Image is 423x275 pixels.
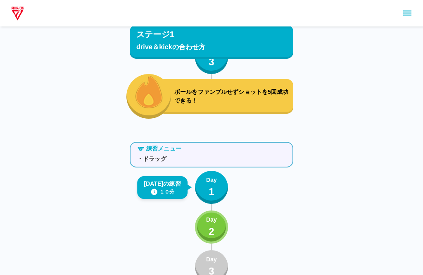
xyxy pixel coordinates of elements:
[159,188,174,196] p: １０分
[400,6,414,20] button: sidemenu
[135,74,163,108] img: fire_icon
[10,5,25,22] img: dummy
[174,88,290,105] p: ボールをファンブルせずショットを5回成功できる！
[136,28,174,41] p: ステージ1
[195,210,228,244] button: Day2
[137,155,286,163] p: ・ドラッグ
[209,55,214,69] p: 3
[209,224,214,239] p: 2
[126,74,171,119] button: fire_icon
[206,255,217,264] p: Day
[146,144,181,153] p: 練習メニュー
[195,171,228,204] button: Day1
[206,215,217,224] p: Day
[209,184,214,199] p: 1
[144,179,181,188] p: [DATE]の練習
[206,176,217,184] p: Day
[136,42,287,52] p: drive＆kickの合わせ方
